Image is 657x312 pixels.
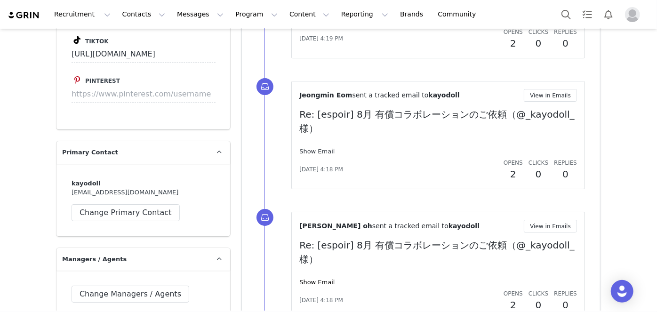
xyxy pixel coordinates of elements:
font: 合同会社 [4,160,83,168]
button: Change Primary Contact [72,204,180,221]
span: Tiktok [85,38,109,45]
h2: 2 [504,167,523,181]
body: Rich Text Area. Press ALT-0 for help. [8,8,326,18]
div: ご希望に沿えず大変申し訳ありません。 [4,112,260,120]
button: Profile [619,7,649,22]
span: フラワー [30,160,56,168]
button: Program [230,4,283,25]
button: Reporting [336,4,394,25]
p: [PERSON_NAME]様 [10,231,260,239]
span: Opens [504,290,523,297]
a: [EMAIL_ADDRESS][DOMAIN_NAME] [27,184,138,192]
p: メガ割シーズンで金額交渉が難しい旨、承知いたしました。 大変恐れ入りますが、もし可能であれば9月または10月中でしたら、この金額での対応は可能でしょうか。 誠に恐縮ではございますが、社内の予算の... [4,19,260,61]
h3: [PERSON_NAME]様 [4,4,260,13]
font: [STREET_ADDRESS][PERSON_NAME][PERSON_NAME] [4,177,177,184]
div: [PERSON_NAME]です。 [4,29,260,38]
span: ＊--------------------------------------------------------＊ [4,152,140,159]
input: https://www.pinterest.com/username [72,86,216,103]
span: Managers / Agents [62,255,127,264]
a: [EMAIL_ADDRESS][DOMAIN_NAME] [104,216,216,224]
input: https://www.tiktok.com/@username [72,46,216,63]
div: 貴社より多く出していただけるクライアント様の失礼に当たるようなことは避けたい所存です。 [4,95,260,112]
span: Clicks [529,29,548,35]
span: ワールド [56,160,83,168]
h2: 2 [504,298,523,312]
div: 動画の作成にはどのクライアント様の案件も同じ熱量にて取り組ませていただいておりますので、 [4,78,260,95]
button: View in Emails [524,220,577,232]
span: kayodoll [429,91,460,99]
span: Replies [554,29,577,35]
a: Tasks [577,4,598,25]
p: Re: [espoir] 8月 有償コラボレーションのご依頼（@_kayodoll_様） [299,107,577,136]
a: Brands [394,4,432,25]
h2: 0 [529,167,548,181]
font: 華世 [4,168,17,176]
button: Messages [171,4,229,25]
button: Change Managers / Agents [72,286,189,303]
h2: 0 [554,36,577,50]
p: ご検討のほど、何卒よろしくお願い申し上げます。 [4,68,260,76]
div: Open Intercom Messenger [611,280,633,303]
h2: 0 [529,36,548,50]
a: Show Email [299,279,335,286]
span: [DATE] 4:18 PM [299,165,343,174]
div: 9月も枠が埋まってきておりまして、 [4,70,260,78]
span: Opens [504,160,523,166]
p: Re: [espoir] 8月 有償コラボレーションのご依頼（@_kayodoll_様） [299,238,577,266]
span: Email： [4,184,27,192]
p: ご検討のほど、何卒よろしくお願い申し上げます。 [10,295,260,303]
span: Pinterest [85,78,120,84]
span: [DATE] 4:18 PM [299,296,343,304]
button: Search [556,4,577,25]
div: [DATE] 14:18 [PERSON_NAME] < >: [4,216,260,224]
div: ご返信いただきありがとうございます。 [4,45,260,54]
a: Community [433,4,486,25]
div: どうぞよろしくお願いいたします。 [4,128,260,136]
span: sent a tracked email to [372,222,449,230]
p: [PERSON_NAME]様 [4,4,260,12]
p: メガ割シーズンで金額交渉が難しい旨、承知いたしました。 大変恐れ入りますが、もし可能であれば9月または10月中でしたら、この金額での対応は可能でしょうか。 誠に恐縮ではございますが、社内の予算の... [10,246,260,288]
div: いつもお世話になっております。 [4,21,260,29]
div: 大変心苦しいですが、お値下げは不可となります。 [4,61,260,70]
span: ＊--------------------------------------------------------＊ [4,193,140,200]
button: Contacts [117,4,171,25]
span: Clicks [529,290,548,297]
span: Clicks [529,160,548,166]
span: sent a tracked email to [353,91,429,99]
a: Show Email [299,148,335,155]
div: [PERSON_NAME] [4,144,260,152]
button: Recruitment [48,4,116,25]
h2: 0 [554,298,577,312]
span: [DATE] 4:19 PM [299,34,343,43]
img: grin logo [8,11,40,20]
button: View in Emails [524,89,577,102]
h2: 2 [504,36,523,50]
strong: kayodoll [72,180,101,187]
span: Replies [554,290,577,297]
span: Replies [554,160,577,166]
h2: 0 [529,298,548,312]
span: [PERSON_NAME] oh [299,222,372,230]
span: kayodoll [449,222,480,230]
h2: 0 [554,167,577,181]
